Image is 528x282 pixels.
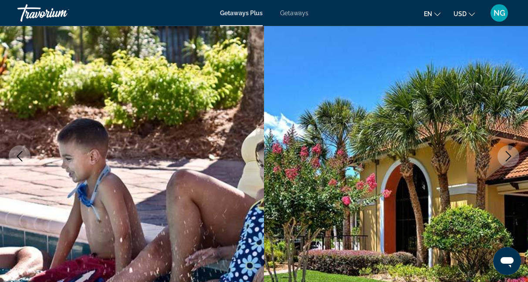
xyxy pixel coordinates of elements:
span: NG [494,9,505,17]
button: Previous image [9,145,30,167]
iframe: Button to launch messaging window [493,247,521,275]
a: Getaways Plus [220,10,263,17]
span: USD [454,10,467,17]
button: Change currency [454,7,475,20]
button: User Menu [488,4,511,22]
a: Getaways [280,10,308,17]
a: Travorium [17,2,105,24]
span: en [424,10,432,17]
button: Next image [498,145,519,167]
button: Change language [424,7,440,20]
